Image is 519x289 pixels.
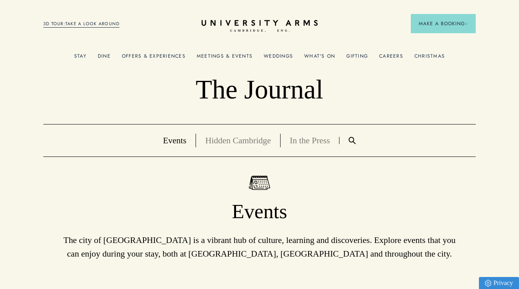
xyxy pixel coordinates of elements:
a: Weddings [264,53,293,64]
a: Dine [98,53,111,64]
a: Hidden Cambridge [205,136,271,145]
a: Meetings & Events [197,53,252,64]
img: Search [349,137,356,144]
a: Home [202,20,318,32]
img: Privacy [485,280,491,287]
p: The city of [GEOGRAPHIC_DATA] is a vibrant hub of culture, learning and discoveries. Explore even... [59,233,460,261]
a: Careers [379,53,403,64]
a: Christmas [414,53,445,64]
a: In the Press [290,136,330,145]
a: Privacy [479,277,519,289]
a: Search [339,137,365,144]
h1: Events [43,199,476,224]
a: 3D TOUR:TAKE A LOOK AROUND [43,20,120,28]
span: Make a Booking [419,20,468,27]
img: Arrow icon [465,22,468,25]
a: Stay [74,53,87,64]
button: Make a BookingArrow icon [411,14,476,33]
a: What's On [304,53,335,64]
a: Offers & Experiences [122,53,186,64]
a: Gifting [346,53,368,64]
p: The Journal [43,74,476,106]
img: Events [249,175,270,190]
a: Events [163,136,186,145]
